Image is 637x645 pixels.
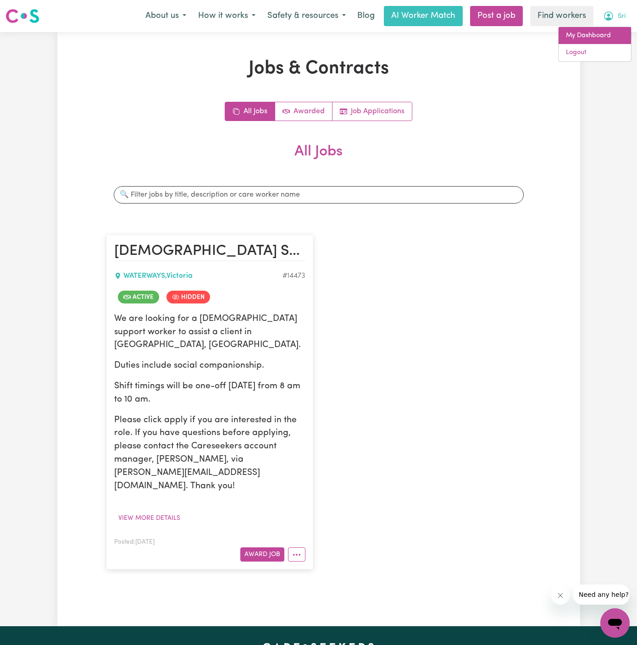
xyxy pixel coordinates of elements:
[192,6,261,26] button: How it works
[288,547,305,562] button: More options
[6,6,39,27] a: Careseekers logo
[139,6,192,26] button: About us
[114,243,305,261] h2: Female Support Worker Needed In Waterways, VIC
[282,270,305,281] div: Job ID #14473
[275,102,332,121] a: Active jobs
[530,6,593,26] a: Find workers
[114,380,305,407] p: Shift timings will be one-off [DATE] from 8 am to 10 am.
[352,6,380,26] a: Blog
[114,414,305,493] p: Please click apply if you are interested in the role. If you have questions before applying, plea...
[114,313,305,352] p: We are looking for a [DEMOGRAPHIC_DATA] support worker to assist a client in [GEOGRAPHIC_DATA], [...
[573,584,630,605] iframe: Message from company
[114,270,282,281] div: WATERWAYS , Victoria
[225,102,275,121] a: All jobs
[332,102,412,121] a: Job applications
[559,44,631,61] a: Logout
[597,6,631,26] button: My Account
[114,539,155,545] span: Posted: [DATE]
[118,291,159,303] span: Job is active
[166,291,210,303] span: Job is hidden
[384,6,463,26] a: AI Worker Match
[261,6,352,26] button: Safety & resources
[600,608,630,638] iframe: Button to launch messaging window
[618,11,626,22] span: Sri
[559,27,631,44] a: My Dashboard
[106,143,531,175] h2: All Jobs
[106,58,531,80] h1: Jobs & Contracts
[558,27,631,62] div: My Account
[6,8,39,24] img: Careseekers logo
[114,359,305,373] p: Duties include social companionship.
[114,511,184,525] button: View more details
[114,186,524,204] input: 🔍 Filter jobs by title, description or care worker name
[240,547,284,562] button: Award Job
[470,6,523,26] a: Post a job
[551,586,570,605] iframe: Close message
